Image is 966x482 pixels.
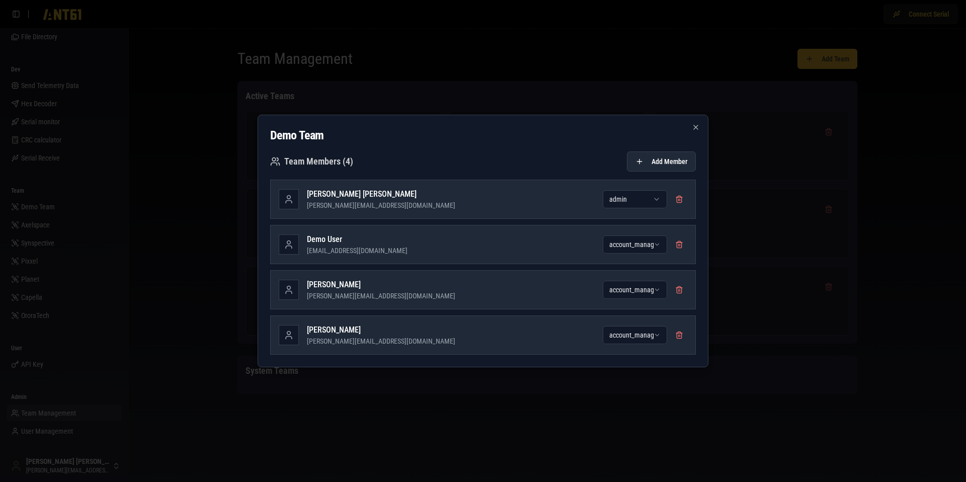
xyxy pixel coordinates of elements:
[307,200,455,210] p: [PERSON_NAME][EMAIL_ADDRESS][DOMAIN_NAME]
[284,154,353,169] h3: Team Members ( 4 )
[307,324,455,336] p: [PERSON_NAME]
[270,127,696,143] h2: Demo Team
[307,291,455,301] p: [PERSON_NAME][EMAIL_ADDRESS][DOMAIN_NAME]
[307,188,455,200] p: [PERSON_NAME] [PERSON_NAME]
[307,233,408,246] p: Demo User
[307,246,408,256] p: [EMAIL_ADDRESS][DOMAIN_NAME]
[627,151,696,172] button: Add Member
[307,336,455,346] p: [PERSON_NAME][EMAIL_ADDRESS][DOMAIN_NAME]
[307,279,455,291] p: [PERSON_NAME]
